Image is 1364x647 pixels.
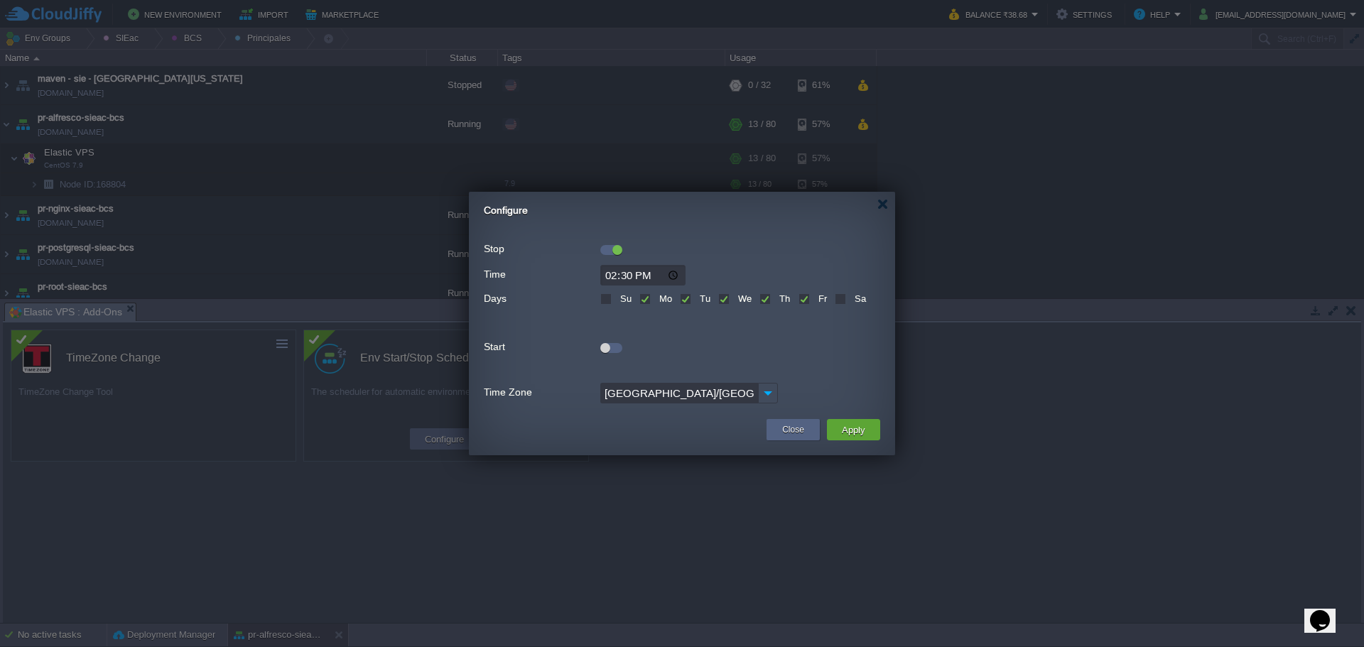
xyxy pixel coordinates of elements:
label: Tu [696,293,710,304]
label: Start [484,337,599,357]
label: Su [617,293,632,304]
button: Close [782,423,804,437]
label: Sa [851,293,866,304]
label: Stop [484,239,599,259]
label: Time Zone [484,383,599,402]
label: Days [484,289,599,308]
label: Mo [656,293,672,304]
label: Th [776,293,790,304]
iframe: chat widget [1304,590,1350,633]
label: We [735,293,752,304]
span: Configure [484,205,528,216]
label: Fr [815,293,827,304]
label: Time [484,265,599,284]
button: Apply [838,421,870,438]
